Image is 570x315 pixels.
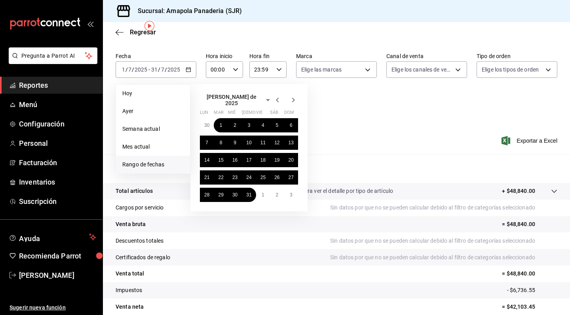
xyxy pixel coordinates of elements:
abbr: 23 de julio de 2025 [232,175,237,180]
p: Cargos por servicio [116,204,164,212]
p: + $48,840.00 [502,187,535,195]
p: = $48,840.00 [502,270,557,278]
abbr: 18 de julio de 2025 [260,157,266,163]
button: 3 de agosto de 2025 [284,188,298,202]
abbr: 11 de julio de 2025 [260,140,266,145]
a: Pregunta a Parrot AI [6,57,97,66]
abbr: 1 de agosto de 2025 [262,192,264,198]
label: Hora fin [249,53,287,59]
p: Sin datos por que no se pueden calcular debido al filtro de categorías seleccionado [330,253,557,262]
button: 4 de julio de 2025 [256,118,270,132]
span: Elige las marcas [301,66,342,74]
label: Fecha [116,53,196,59]
button: 28 de julio de 2025 [200,188,214,202]
button: 27 de julio de 2025 [284,170,298,185]
button: 2 de agosto de 2025 [270,188,284,202]
p: Descuentos totales [116,237,163,245]
abbr: 28 de julio de 2025 [204,192,209,198]
abbr: jueves [242,110,289,118]
abbr: 27 de julio de 2025 [289,175,294,180]
button: 16 de julio de 2025 [228,153,242,167]
button: 8 de julio de 2025 [214,136,228,150]
abbr: viernes [256,110,262,118]
button: 25 de julio de 2025 [256,170,270,185]
span: Elige los tipos de orden [482,66,539,74]
label: Canal de venta [386,53,467,59]
span: / [125,66,128,73]
button: 19 de julio de 2025 [270,153,284,167]
abbr: 5 de julio de 2025 [275,123,278,128]
button: 5 de julio de 2025 [270,118,284,132]
p: Sin datos por que no se pueden calcular debido al filtro de categorías seleccionado [330,204,557,212]
button: 15 de julio de 2025 [214,153,228,167]
button: 11 de julio de 2025 [256,136,270,150]
button: 22 de julio de 2025 [214,170,228,185]
p: Venta neta [116,303,144,311]
input: ---- [134,66,148,73]
abbr: 19 de julio de 2025 [274,157,279,163]
abbr: domingo [284,110,294,118]
span: Personal [19,138,96,149]
button: 7 de julio de 2025 [200,136,214,150]
span: Ayer [122,107,184,115]
abbr: 30 de julio de 2025 [232,192,237,198]
span: Suscripción [19,196,96,207]
p: - $6,736.55 [507,286,557,294]
span: / [132,66,134,73]
abbr: lunes [200,110,208,118]
abbr: 2 de julio de 2025 [234,123,236,128]
abbr: 2 de agosto de 2025 [275,192,278,198]
abbr: 21 de julio de 2025 [204,175,209,180]
abbr: 10 de julio de 2025 [246,140,251,145]
button: 30 de julio de 2025 [228,188,242,202]
button: open_drawer_menu [87,21,93,27]
span: Sugerir nueva función [9,304,96,312]
button: Exportar a Excel [503,136,557,145]
abbr: 26 de julio de 2025 [274,175,279,180]
button: 18 de julio de 2025 [256,153,270,167]
span: Rango de fechas [122,160,184,169]
abbr: 25 de julio de 2025 [260,175,266,180]
label: Tipo de orden [477,53,557,59]
label: Marca [296,53,377,59]
abbr: 8 de julio de 2025 [220,140,222,145]
button: Pregunta a Parrot AI [9,47,97,64]
abbr: 16 de julio de 2025 [232,157,237,163]
button: 31 de julio de 2025 [242,188,256,202]
abbr: 7 de julio de 2025 [205,140,208,145]
span: / [158,66,160,73]
p: Venta bruta [116,220,146,228]
abbr: 14 de julio de 2025 [204,157,209,163]
button: 20 de julio de 2025 [284,153,298,167]
span: / [165,66,167,73]
button: 14 de julio de 2025 [200,153,214,167]
button: 12 de julio de 2025 [270,136,284,150]
input: -- [161,66,165,73]
button: 9 de julio de 2025 [228,136,242,150]
span: Recomienda Parrot [19,251,96,261]
abbr: 3 de julio de 2025 [248,123,251,128]
span: Ayuda [19,232,86,242]
label: Hora inicio [206,53,243,59]
span: - [148,66,150,73]
p: Impuestos [116,286,142,294]
abbr: 1 de julio de 2025 [220,123,222,128]
button: [PERSON_NAME] de 2025 [200,94,273,106]
span: Configuración [19,119,96,129]
abbr: sábado [270,110,278,118]
button: 1 de julio de 2025 [214,118,228,132]
button: 24 de julio de 2025 [242,170,256,185]
abbr: 15 de julio de 2025 [218,157,223,163]
button: 26 de julio de 2025 [270,170,284,185]
abbr: 4 de julio de 2025 [262,123,264,128]
button: 2 de julio de 2025 [228,118,242,132]
button: Tooltip marker [144,21,154,31]
span: Hoy [122,89,184,98]
span: Facturación [19,157,96,168]
input: -- [151,66,158,73]
span: [PERSON_NAME] de 2025 [200,94,263,106]
button: 3 de julio de 2025 [242,118,256,132]
p: = $42,103.45 [502,303,557,311]
abbr: 20 de julio de 2025 [289,157,294,163]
